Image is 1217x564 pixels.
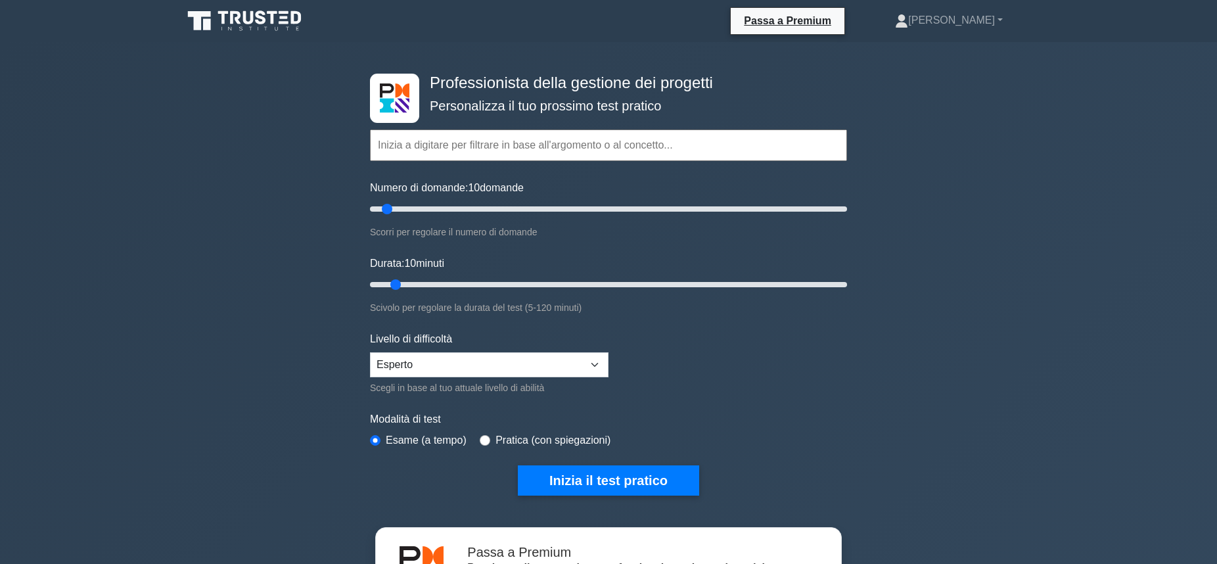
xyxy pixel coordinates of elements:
span: 10 [468,182,480,193]
span: 10 [404,258,416,269]
a: Passa a Premium [736,12,839,29]
label: Modalità di test [370,411,847,427]
label: Numero di domande: domande [370,180,524,196]
font: [PERSON_NAME] [908,14,995,26]
a: [PERSON_NAME] [863,7,1034,34]
button: Inizia il test pratico [518,465,699,496]
h4: Professionista della gestione dei progetti [425,74,783,93]
label: Pratica (con spiegazioni) [495,433,610,448]
label: Esame (a tempo) [386,433,467,448]
div: Scegli in base al tuo attuale livello di abilità [370,380,608,396]
input: Inizia a digitare per filtrare in base all'argomento o al concetto... [370,129,847,161]
div: Scorri per regolare il numero di domande [370,224,847,240]
div: Scivolo per regolare la durata del test (5-120 minuti) [370,300,847,316]
label: Durata: minuti [370,256,444,271]
label: Livello di difficoltà [370,331,452,347]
